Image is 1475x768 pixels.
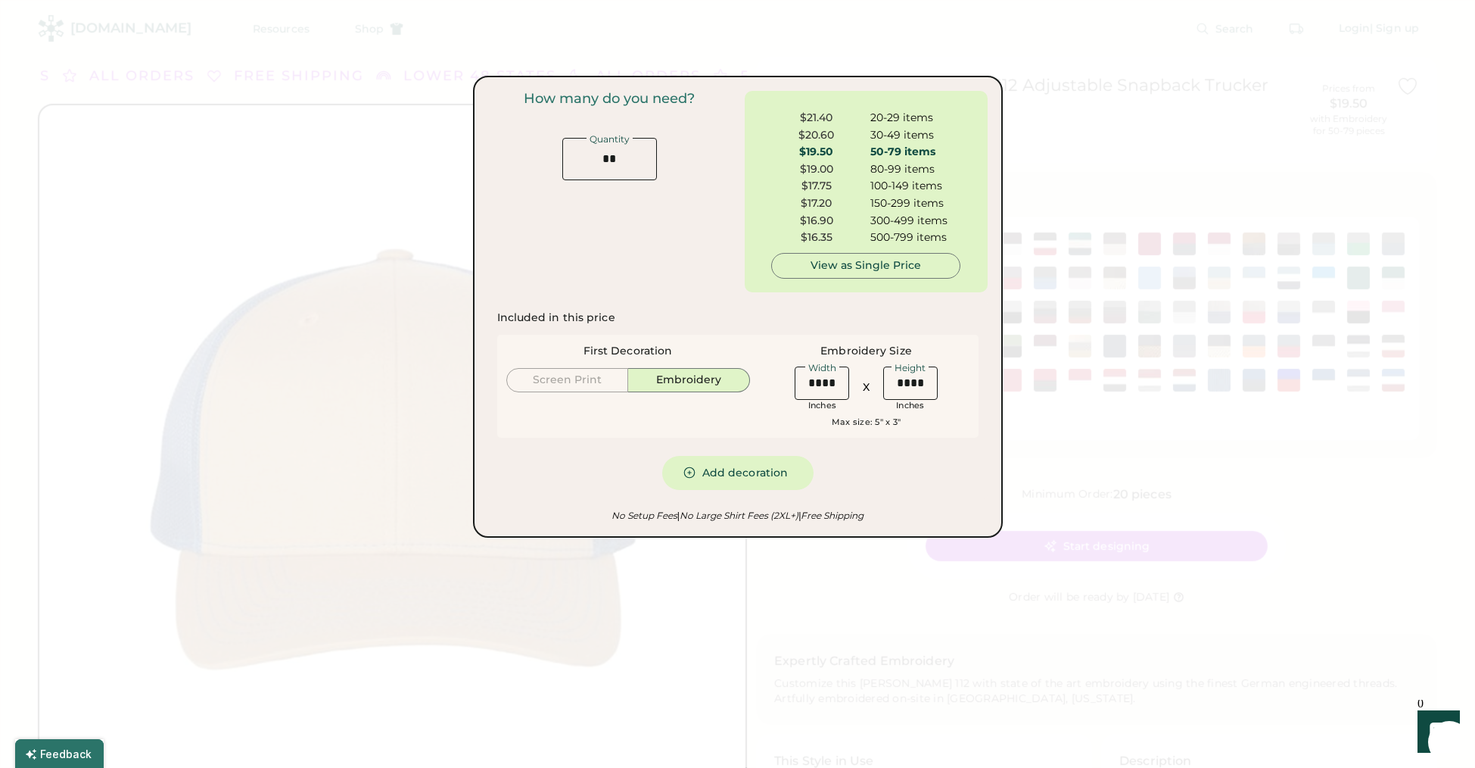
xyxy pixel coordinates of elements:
[524,91,695,108] div: How many do you need?
[497,311,615,326] div: Included in this price
[677,510,680,521] font: |
[771,145,861,160] div: $19.50
[611,510,677,521] em: No Setup Fees
[771,230,861,245] div: $16.35
[771,179,861,194] div: $17.75
[820,344,912,359] div: Embroidery Size
[870,111,960,126] div: 20-29 items
[892,364,929,373] div: Height
[587,135,633,144] div: Quantity
[870,128,960,143] div: 30-49 items
[805,364,839,373] div: Width
[771,128,861,143] div: $20.60
[677,510,798,521] em: No Large Shirt Fees (2XL+)
[863,380,870,395] div: X
[798,510,864,521] em: Free Shipping
[870,196,960,211] div: 150-299 items
[771,214,861,229] div: $16.90
[583,344,673,359] div: First Decoration
[662,456,814,490] button: Add decoration
[870,179,960,194] div: 100-149 items
[870,214,960,229] div: 300-499 items
[771,111,861,126] div: $21.40
[896,400,925,412] div: Inches
[870,145,960,160] div: 50-79 items
[771,196,861,211] div: $17.20
[771,162,861,177] div: $19.00
[628,368,750,392] button: Embroidery
[784,258,948,273] div: View as Single Price
[832,417,901,429] div: Max size: 5" x 3"
[798,510,801,521] font: |
[506,368,629,392] button: Screen Print
[1403,700,1468,765] iframe: Front Chat
[870,162,960,177] div: 80-99 items
[808,400,837,412] div: Inches
[870,230,960,245] div: 500-799 items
